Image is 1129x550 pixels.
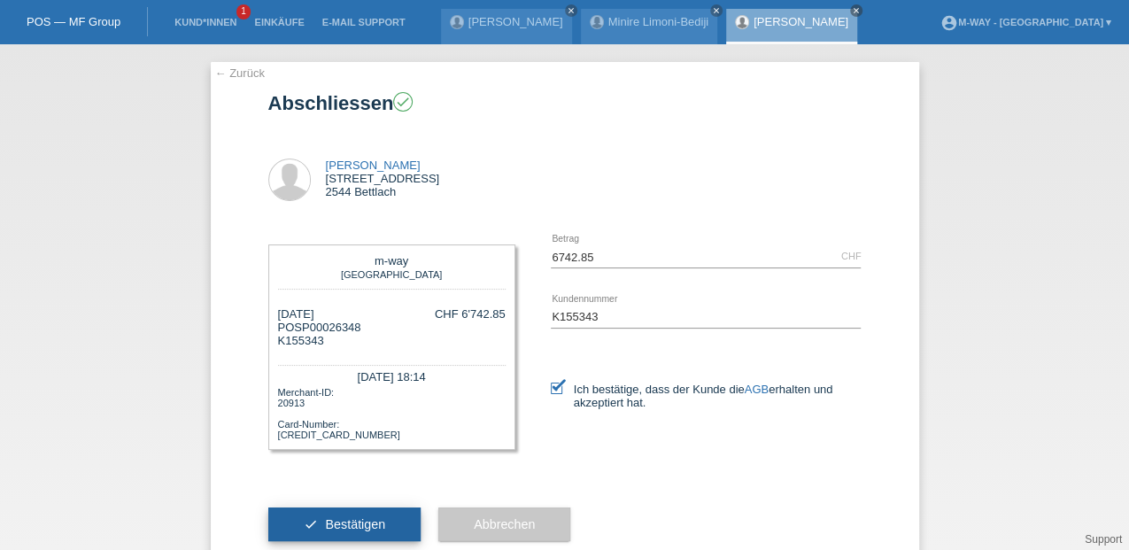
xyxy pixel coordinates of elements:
[215,66,265,80] a: ← Zurück
[278,385,506,440] div: Merchant-ID: 20913 Card-Number: [CREDIT_CARD_NUMBER]
[278,365,506,385] div: [DATE] 18:14
[236,4,251,19] span: 1
[850,4,862,17] a: close
[710,4,723,17] a: close
[852,6,861,15] i: close
[474,517,535,531] span: Abbrechen
[841,251,862,261] div: CHF
[313,17,414,27] a: E-Mail Support
[325,517,385,531] span: Bestätigen
[395,94,411,110] i: check
[326,159,421,172] a: [PERSON_NAME]
[565,4,577,17] a: close
[608,15,708,28] a: Minire Limoni-Bediji
[166,17,245,27] a: Kund*innen
[435,307,506,321] div: CHF 6'742.85
[268,92,862,114] h1: Abschliessen
[438,507,570,541] button: Abbrechen
[940,14,958,32] i: account_circle
[754,15,848,28] a: [PERSON_NAME]
[326,159,440,198] div: [STREET_ADDRESS] 2544 Bettlach
[551,383,862,409] label: Ich bestätige, dass der Kunde die erhalten und akzeptiert hat.
[932,17,1120,27] a: account_circlem-way - [GEOGRAPHIC_DATA] ▾
[468,15,563,28] a: [PERSON_NAME]
[27,15,120,28] a: POS — MF Group
[245,17,313,27] a: Einkäufe
[567,6,576,15] i: close
[282,254,501,267] div: m-way
[282,267,501,280] div: [GEOGRAPHIC_DATA]
[278,307,361,347] div: [DATE] POSP00026348
[1085,533,1122,546] a: Support
[712,6,721,15] i: close
[745,383,769,396] a: AGB
[268,507,421,541] button: check Bestätigen
[278,334,324,347] span: K155343
[304,517,318,531] i: check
